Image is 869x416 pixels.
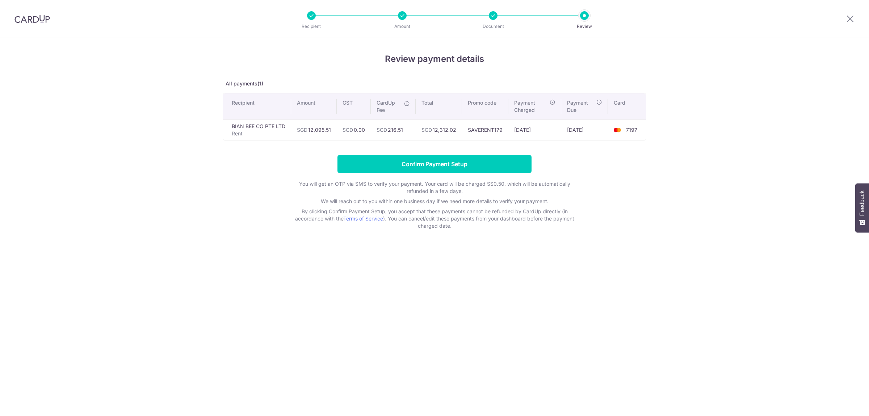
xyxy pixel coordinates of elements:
span: SGD [421,127,432,133]
p: All payments(1) [223,80,646,87]
p: Recipient [285,23,338,30]
th: Promo code [462,93,508,119]
iframe: Opens a widget where you can find more information [823,394,862,412]
th: Amount [291,93,337,119]
span: SGD [343,127,353,133]
p: Review [558,23,611,30]
p: We will reach out to you within one business day if we need more details to verify your payment. [290,198,579,205]
span: SGD [377,127,387,133]
button: Feedback - Show survey [855,183,869,232]
span: CardUp Fee [377,99,400,114]
p: Amount [375,23,429,30]
td: 216.51 [371,119,416,140]
input: Confirm Payment Setup [337,155,532,173]
p: By clicking Confirm Payment Setup, you accept that these payments cannot be refunded by CardUp di... [290,208,579,230]
th: GST [337,93,371,119]
td: [DATE] [508,119,561,140]
td: 12,312.02 [416,119,462,140]
span: Payment Charged [514,99,547,114]
span: Feedback [859,190,865,216]
a: Terms of Service [343,215,383,222]
img: <span class="translation_missing" title="translation missing: en.account_steps.new_confirm_form.b... [610,126,625,134]
td: [DATE] [561,119,608,140]
h4: Review payment details [223,52,646,66]
td: BIAN BEE CO PTE LTD [223,119,291,140]
span: Payment Due [567,99,594,114]
p: You will get an OTP via SMS to verify your payment. Your card will be charged S$0.50, which will ... [290,180,579,195]
p: Document [466,23,520,30]
th: Recipient [223,93,291,119]
p: Rent [232,130,285,137]
td: 12,095.51 [291,119,337,140]
th: Total [416,93,462,119]
span: SGD [297,127,307,133]
td: SAVERENT179 [462,119,508,140]
td: 0.00 [337,119,371,140]
span: 7197 [626,127,637,133]
th: Card [608,93,646,119]
img: CardUp [14,14,50,23]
